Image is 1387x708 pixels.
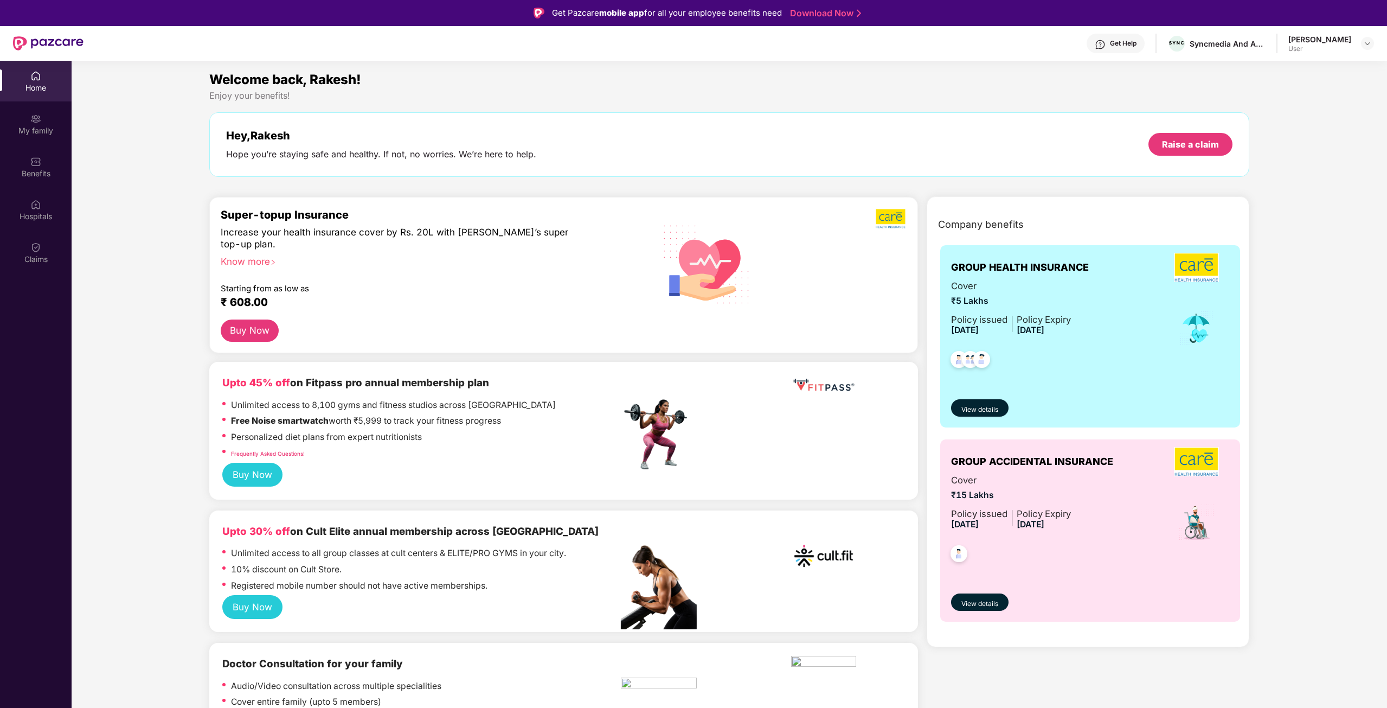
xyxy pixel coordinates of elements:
span: [DATE] [1017,325,1044,335]
div: User [1288,44,1351,53]
div: Super-topup Insurance [221,208,621,221]
img: svg+xml;base64,PHN2ZyB4bWxucz0iaHR0cDovL3d3dy53My5vcmcvMjAwMC9zdmciIHdpZHRoPSI0OC45MTUiIGhlaWdodD... [957,348,984,374]
p: 10% discount on Cult Store. [231,563,342,577]
b: Upto 30% off [222,525,290,538]
img: Logo [534,8,544,18]
img: icon [1179,310,1214,346]
img: insurerLogo [1174,447,1219,476]
img: sync-media-logo%20Black.png [1169,41,1185,47]
div: Policy issued [951,312,1007,327]
img: New Pazcare Logo [13,36,84,50]
div: Syncmedia And Adtech Private Limited [1190,39,1266,49]
img: fppp.png [791,375,856,395]
p: worth ₹5,999 to track your fitness progress [231,414,501,428]
img: svg+xml;base64,PHN2ZyBpZD0iSG9tZSIgeG1sbnM9Imh0dHA6Ly93d3cudzMub3JnLzIwMDAvc3ZnIiB3aWR0aD0iMjAiIG... [30,71,41,81]
span: Cover [951,279,1071,293]
div: Know more [221,256,614,263]
img: svg+xml;base64,PHN2ZyBpZD0iRHJvcGRvd24tMzJ4MzIiIHhtbG5zPSJodHRwOi8vd3d3LnczLm9yZy8yMDAwL3N2ZyIgd2... [1363,39,1372,48]
div: Hey, Rakesh [226,129,536,142]
strong: Free Noise smartwatch [231,416,329,426]
img: svg+xml;base64,PHN2ZyBpZD0iQmVuZWZpdHMiIHhtbG5zPSJodHRwOi8vd3d3LnczLm9yZy8yMDAwL3N2ZyIgd2lkdGg9Ij... [30,156,41,167]
span: right [270,259,276,265]
b: on Cult Elite annual membership across [GEOGRAPHIC_DATA] [222,525,599,538]
img: svg+xml;base64,PHN2ZyBpZD0iSGVscC0zMngzMiIgeG1sbnM9Imh0dHA6Ly93d3cudzMub3JnLzIwMDAvc3ZnIiB3aWR0aD... [1095,39,1106,50]
span: Welcome back, Rakesh! [209,72,361,87]
span: [DATE] [951,519,979,530]
img: cult.png [791,524,856,589]
div: Starting from as low as [221,284,575,291]
div: Policy Expiry [1017,507,1071,521]
span: Cover [951,473,1071,487]
span: View details [961,599,998,609]
img: insurerLogo [1174,253,1219,282]
img: Stroke [857,8,861,19]
img: svg+xml;base64,PHN2ZyB3aWR0aD0iMjAiIGhlaWdodD0iMjAiIHZpZXdCb3g9IjAgMCAyMCAyMCIgZmlsbD0ibm9uZSIgeG... [30,113,41,124]
div: Get Help [1110,39,1136,48]
span: ₹5 Lakhs [951,295,1071,308]
img: pngtree-physiotherapy-physiotherapist-rehab-disability-stretching-png-image_6063262.png [621,678,697,692]
span: Company benefits [938,217,1024,232]
div: Get Pazcare for all your employee benefits need [552,7,782,20]
img: pc2.png [621,545,697,629]
span: [DATE] [951,325,979,335]
img: svg+xml;base64,PHN2ZyB4bWxucz0iaHR0cDovL3d3dy53My5vcmcvMjAwMC9zdmciIHhtbG5zOnhsaW5rPSJodHRwOi8vd3... [655,211,759,316]
img: svg+xml;base64,PHN2ZyBpZD0iSG9zcGl0YWxzIiB4bWxucz0iaHR0cDovL3d3dy53My5vcmcvMjAwMC9zdmciIHdpZHRoPS... [30,199,41,210]
img: svg+xml;base64,PHN2ZyB4bWxucz0iaHR0cDovL3d3dy53My5vcmcvMjAwMC9zdmciIHdpZHRoPSI0OC45NDMiIGhlaWdodD... [946,348,972,374]
span: GROUP HEALTH INSURANCE [951,260,1089,275]
img: svg+xml;base64,PHN2ZyB4bWxucz0iaHR0cDovL3d3dy53My5vcmcvMjAwMC9zdmciIHdpZHRoPSI0OC45NDMiIGhlaWdodD... [946,542,972,569]
p: Audio/Video consultation across multiple specialities [231,680,441,693]
b: Doctor Consultation for your family [222,658,403,670]
div: Policy issued [951,507,1007,521]
div: ₹ 608.00 [221,296,610,309]
p: Registered mobile number should not have active memberships. [231,579,487,593]
span: [DATE] [1017,519,1044,530]
button: Buy Now [221,320,279,342]
img: fpp.png [621,397,697,473]
span: GROUP ACCIDENTAL INSURANCE [951,454,1113,469]
a: Download Now [790,8,858,19]
div: Hope you’re staying safe and healthy. If not, no worries. We’re here to help. [226,149,536,160]
p: Unlimited access to 8,100 gyms and fitness studios across [GEOGRAPHIC_DATA] [231,399,556,412]
b: on Fitpass pro annual membership plan [222,377,489,389]
img: icon [1178,503,1215,541]
img: physica%20-%20Edited.png [791,656,856,670]
span: View details [961,405,998,415]
div: Enjoy your benefits! [209,90,1249,101]
button: View details [951,594,1009,611]
p: Unlimited access to all group classes at cult centers & ELITE/PRO GYMS in your city. [231,547,566,560]
img: svg+xml;base64,PHN2ZyB4bWxucz0iaHR0cDovL3d3dy53My5vcmcvMjAwMC9zdmciIHdpZHRoPSI0OC45NDMiIGhlaWdodD... [968,348,995,374]
button: Buy Now [222,595,282,619]
img: svg+xml;base64,PHN2ZyBpZD0iQ2xhaW0iIHhtbG5zPSJodHRwOi8vd3d3LnczLm9yZy8yMDAwL3N2ZyIgd2lkdGg9IjIwIi... [30,242,41,253]
a: Frequently Asked Questions! [231,450,305,457]
div: Raise a claim [1162,138,1219,150]
b: Upto 45% off [222,377,290,389]
span: ₹15 Lakhs [951,489,1071,502]
button: Buy Now [222,463,282,487]
img: b5dec4f62d2307b9de63beb79f102df3.png [876,208,907,229]
div: Increase your health insurance cover by Rs. 20L with [PERSON_NAME]’s super top-up plan. [221,226,574,251]
strong: mobile app [599,8,644,18]
button: View details [951,399,1009,417]
div: Policy Expiry [1017,312,1071,327]
div: [PERSON_NAME] [1288,34,1351,44]
p: Personalized diet plans from expert nutritionists [231,431,422,444]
